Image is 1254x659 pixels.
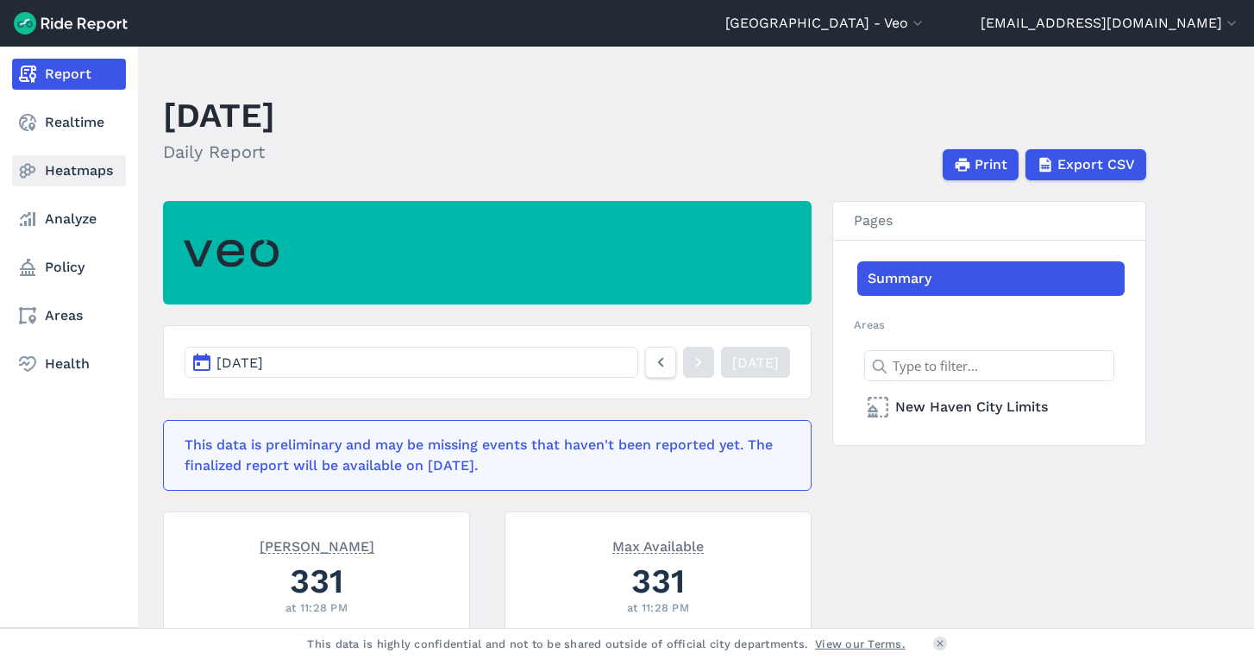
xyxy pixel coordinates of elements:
button: [GEOGRAPHIC_DATA] - Veo [725,13,926,34]
a: Analyze [12,204,126,235]
a: Heatmaps [12,155,126,186]
h3: Pages [833,202,1145,241]
button: Export CSV [1025,149,1146,180]
h2: Areas [854,317,1125,333]
a: New Haven City Limits [857,390,1125,424]
a: Report [12,59,126,90]
div: at 11:28 PM [185,599,448,616]
button: [DATE] [185,347,638,378]
img: Ride Report [14,12,128,35]
div: at 11:28 PM [526,599,790,616]
span: Export CSV [1057,154,1135,175]
div: This data is preliminary and may be missing events that haven't been reported yet. The finalized ... [185,435,780,476]
a: [DATE] [721,347,790,378]
a: View our Terms. [815,636,906,652]
button: Print [943,149,1019,180]
div: 331 [185,557,448,605]
button: [EMAIL_ADDRESS][DOMAIN_NAME] [981,13,1240,34]
h2: Daily Report [163,139,275,165]
a: Areas [12,300,126,331]
a: Summary [857,261,1125,296]
img: Veo [184,229,279,277]
span: Print [975,154,1007,175]
input: Type to filter... [864,350,1114,381]
span: [DATE] [216,355,263,371]
h1: [DATE] [163,91,275,139]
span: [PERSON_NAME] [260,537,374,554]
span: Max Available [612,537,704,554]
a: Health [12,348,126,380]
a: Policy [12,252,126,283]
div: 331 [526,557,790,605]
a: Realtime [12,107,126,138]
